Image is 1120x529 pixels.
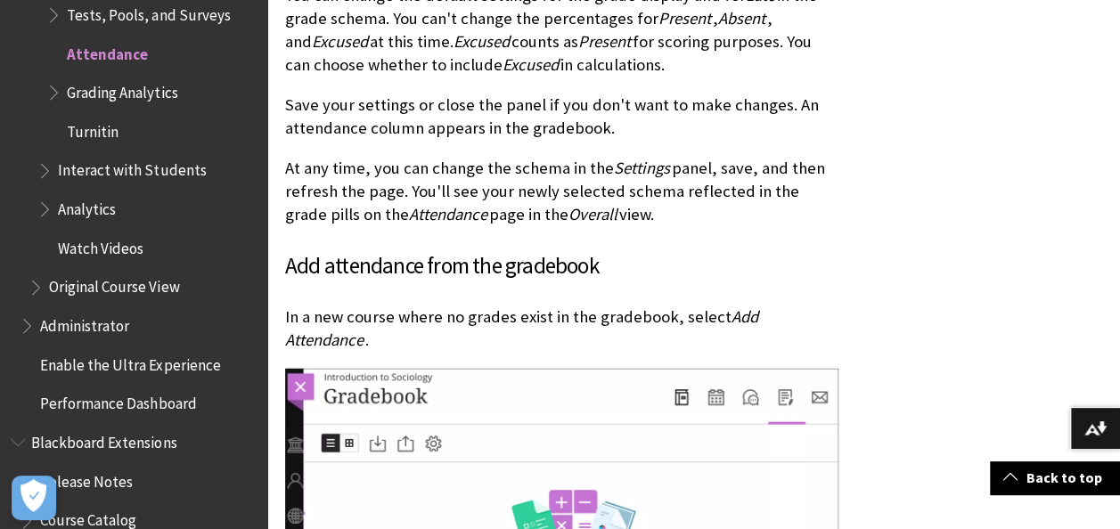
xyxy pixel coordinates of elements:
[285,306,758,350] span: Add Attendance
[718,8,765,28] span: Absent
[285,249,838,283] h3: Add attendance from the gradebook
[285,157,838,227] p: At any time, you can change the schema in the panel, save, and then refresh the page. You'll see ...
[578,31,631,52] span: Present
[503,54,559,75] span: Excused
[67,77,177,102] span: Grading Analytics
[40,467,133,491] span: Release Notes
[658,8,711,28] span: Present
[58,156,206,180] span: Interact with Students
[614,158,670,178] span: Settings
[40,311,129,335] span: Administrator
[990,461,1120,494] a: Back to top
[49,273,179,297] span: Original Course View
[40,389,196,413] span: Performance Dashboard
[58,194,116,218] span: Analytics
[58,233,143,257] span: Watch Videos
[568,204,617,224] span: Overall
[285,94,838,140] p: Save your settings or close the panel if you don't want to make changes. An attendance column app...
[67,117,119,141] span: Turnitin
[409,204,487,224] span: Attendance
[312,31,368,52] span: Excused
[12,476,56,520] button: Open Preferences
[40,350,220,374] span: Enable the Ultra Experience
[454,31,510,52] span: Excused
[285,305,838,352] p: In a new course where no grades exist in the gradebook, select .
[67,39,148,63] span: Attendance
[31,427,176,452] span: Blackboard Extensions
